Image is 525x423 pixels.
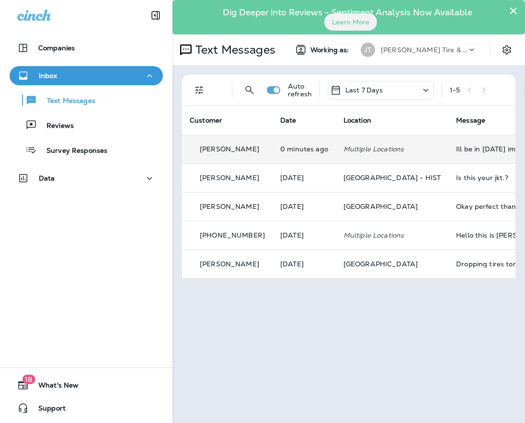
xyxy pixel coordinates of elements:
span: [GEOGRAPHIC_DATA] [343,202,418,211]
span: Working as: [310,46,351,54]
p: [PERSON_NAME] Tire & Auto [381,46,467,54]
p: [PERSON_NAME] [200,174,259,182]
span: Location [343,116,371,125]
p: Survey Responses [37,147,107,156]
button: Collapse Sidebar [142,6,169,25]
button: Learn More [324,13,377,31]
p: Multiple Locations [343,145,441,153]
div: 1 - 5 [450,86,460,94]
p: Sep 30, 2025 12:01 PM [280,174,328,182]
button: Text Messages [10,90,163,110]
button: Data [10,169,163,188]
p: Text Messages [37,97,95,106]
p: Dig Deeper into Reviews - Sentiment Analysis Now Available [195,11,500,14]
p: Companies [38,44,75,52]
button: 18What's New [10,376,163,395]
span: [GEOGRAPHIC_DATA] [343,260,418,268]
span: Message [456,116,485,125]
button: Filters [190,80,209,100]
button: Reviews [10,115,163,135]
span: What's New [29,381,79,393]
p: Sep 29, 2025 09:27 AM [280,203,328,210]
p: Auto refresh [288,82,312,98]
p: Data [39,174,55,182]
button: Support [10,399,163,418]
button: Search Messages [240,80,259,100]
p: Multiple Locations [343,231,441,239]
p: [PERSON_NAME] [200,145,259,153]
p: [PHONE_NUMBER] [200,231,265,239]
span: Date [280,116,297,125]
p: Oct 1, 2025 03:39 PM [280,145,328,153]
p: Last 7 Days [345,86,383,94]
span: Support [29,404,66,416]
span: [GEOGRAPHIC_DATA] - HIST [343,173,441,182]
p: [PERSON_NAME] [200,203,259,210]
p: Text Messages [192,43,275,57]
p: Sep 24, 2025 09:02 AM [280,260,328,268]
button: Survey Responses [10,140,163,160]
p: Inbox [39,72,57,80]
button: Close [509,3,518,18]
div: JT [361,43,375,57]
p: Sep 25, 2025 12:41 PM [280,231,328,239]
button: Companies [10,38,163,57]
span: Customer [190,116,222,125]
button: Inbox [10,66,163,85]
p: [PERSON_NAME] [200,260,259,268]
button: Settings [498,41,515,58]
span: 18 [22,375,35,384]
p: Reviews [37,122,74,131]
